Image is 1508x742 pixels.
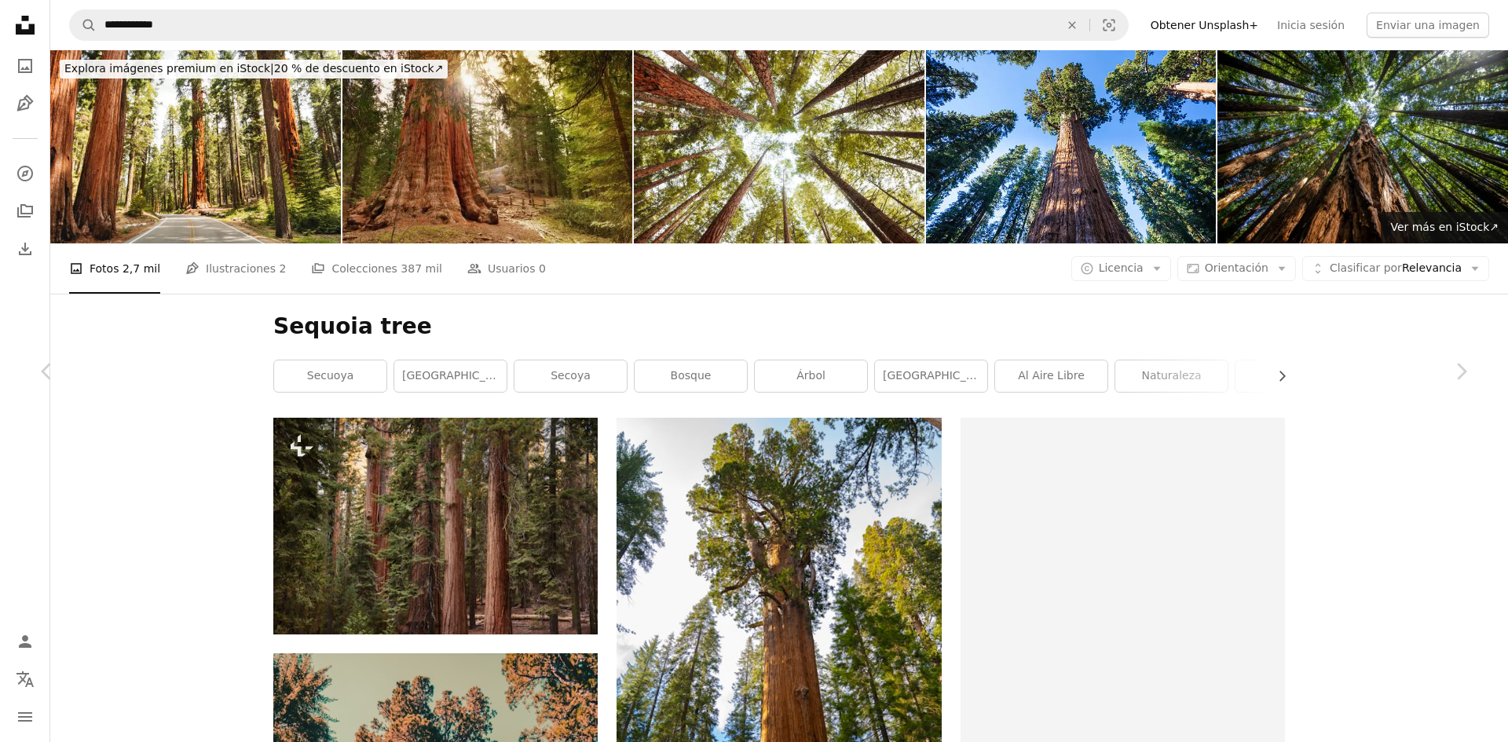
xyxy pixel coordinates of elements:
[467,243,546,294] a: Usuarios 0
[9,626,41,657] a: Iniciar sesión / Registrarse
[1090,10,1128,40] button: Búsqueda visual
[1268,13,1354,38] a: Inicia sesión
[1055,10,1089,40] button: Borrar
[1330,261,1462,276] span: Relevancia
[273,418,598,634] img: Un bosque lleno de muchos árboles altos
[311,243,442,294] a: Colecciones 387 mil
[9,701,41,733] button: Menú
[1268,360,1285,392] button: desplazar lista a la derecha
[69,9,1129,41] form: Encuentra imágenes en todo el sitio
[1099,261,1144,274] span: Licencia
[1217,50,1508,243] img: Primer plano desde abajo de una secuoya roja Subiendo al cielo con el resto de los árboles en el ...
[1414,296,1508,447] a: Siguiente
[401,260,442,277] span: 387 mil
[635,360,747,392] a: bosque
[9,158,41,189] a: Explorar
[1235,360,1348,392] a: plantum
[755,360,867,392] a: árbol
[9,50,41,82] a: Fotos
[9,233,41,265] a: Historial de descargas
[394,360,507,392] a: [GEOGRAPHIC_DATA]
[64,62,274,75] span: Explora imágenes premium en iStock |
[539,260,546,277] span: 0
[634,50,924,243] img: Bosque de secuoyas
[1141,13,1268,38] a: Obtener Unsplash+
[64,62,443,75] span: 20 % de descuento en iStock ↗
[342,50,633,243] img: El árbol General Grant, la secuoya gigante más grande. Parques Nacionales Sequoia & Kings Canyon,...
[274,360,386,392] a: secuoya
[50,50,457,88] a: Explora imágenes premium en iStock|20 % de descuento en iStock↗
[617,654,941,668] a: Un gran árbol en medio de un bosque
[514,360,627,392] a: secoya
[995,360,1107,392] a: al aire libre
[50,50,341,243] img: árbol de la secuoya gigante
[1381,212,1508,243] a: Ver más en iStock↗
[1367,13,1489,38] button: Enviar una imagen
[1115,360,1228,392] a: naturaleza
[1177,256,1296,281] button: Orientación
[1071,256,1171,281] button: Licencia
[273,313,1285,341] h1: Sequoia tree
[926,50,1217,243] img: General Sherman árbol en parque nacional de secoya
[1205,261,1268,274] span: Orientación
[9,663,41,695] button: Idioma
[1302,256,1489,281] button: Clasificar porRelevancia
[9,88,41,119] a: Ilustraciones
[1330,261,1402,274] span: Clasificar por
[1390,221,1499,233] span: Ver más en iStock ↗
[185,243,286,294] a: Ilustraciones 2
[70,10,97,40] button: Buscar en Unsplash
[9,196,41,227] a: Colecciones
[279,260,286,277] span: 2
[273,519,598,533] a: Un bosque lleno de muchos árboles altos
[875,360,987,392] a: [GEOGRAPHIC_DATA]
